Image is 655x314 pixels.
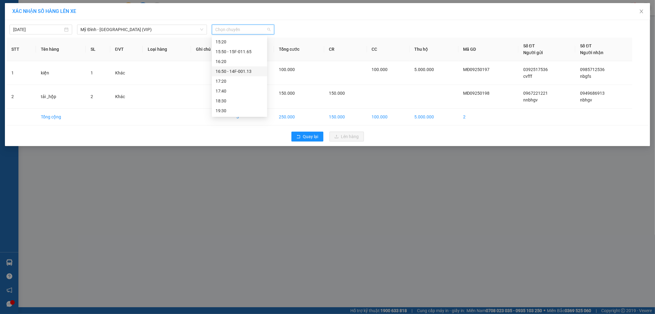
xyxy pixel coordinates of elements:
[523,43,535,48] span: Số ĐT
[463,91,490,96] span: MĐ09250198
[91,70,93,75] span: 1
[36,85,86,109] td: tải _hộp
[216,68,263,75] div: 16:50 - 14F-001.13
[110,61,143,85] td: Khác
[232,109,274,125] td: 3
[415,67,434,72] span: 5.000.000
[110,38,143,61] th: ĐVT
[36,61,86,85] td: kiện
[216,25,271,34] span: Chọn chuyến
[191,38,232,61] th: Ghi chú
[324,109,367,125] td: 150.000
[329,91,345,96] span: 150.000
[216,48,263,55] div: 15:50 - 15F-011.65
[580,67,605,72] span: 0985712536
[13,26,63,33] input: 15/09/2025
[633,3,650,20] button: Close
[410,109,458,125] td: 5.000.000
[279,91,295,96] span: 150.000
[81,25,203,34] span: Mỹ Đình - Hải Phòng (VIP)
[523,97,538,102] span: nnbhgv
[279,67,295,72] span: 100.000
[291,132,323,141] button: rollbackQuay lại
[274,109,324,125] td: 250.000
[216,97,263,104] div: 18:30
[329,132,364,141] button: uploadLên hàng
[216,78,263,85] div: 17:20
[6,85,36,109] td: 2
[523,67,548,72] span: 0392517536
[410,38,458,61] th: Thu hộ
[372,67,388,72] span: 100.000
[523,74,532,79] span: cvfff
[6,61,36,85] td: 1
[639,9,644,14] span: close
[367,109,410,125] td: 100.000
[580,74,591,79] span: nbgfs
[367,38,410,61] th: CC
[296,134,301,139] span: rollback
[458,109,519,125] td: 2
[523,50,543,55] span: Người gửi
[6,38,36,61] th: STT
[110,85,143,109] td: Khác
[580,50,603,55] span: Người nhận
[216,107,263,114] div: 19:30
[216,38,263,45] div: 15:20
[143,38,191,61] th: Loại hàng
[36,109,86,125] td: Tổng cộng
[12,8,76,14] span: XÁC NHẬN SỐ HÀNG LÊN XE
[200,28,204,31] span: down
[216,58,263,65] div: 16:20
[463,67,490,72] span: MĐ09250197
[86,38,110,61] th: SL
[216,88,263,94] div: 17:40
[91,94,93,99] span: 2
[36,38,86,61] th: Tên hàng
[580,43,592,48] span: Số ĐT
[580,91,605,96] span: 0949686913
[580,97,592,102] span: nbhgv
[274,38,324,61] th: Tổng cước
[458,38,519,61] th: Mã GD
[303,133,318,140] span: Quay lại
[324,38,367,61] th: CR
[523,91,548,96] span: 0967221221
